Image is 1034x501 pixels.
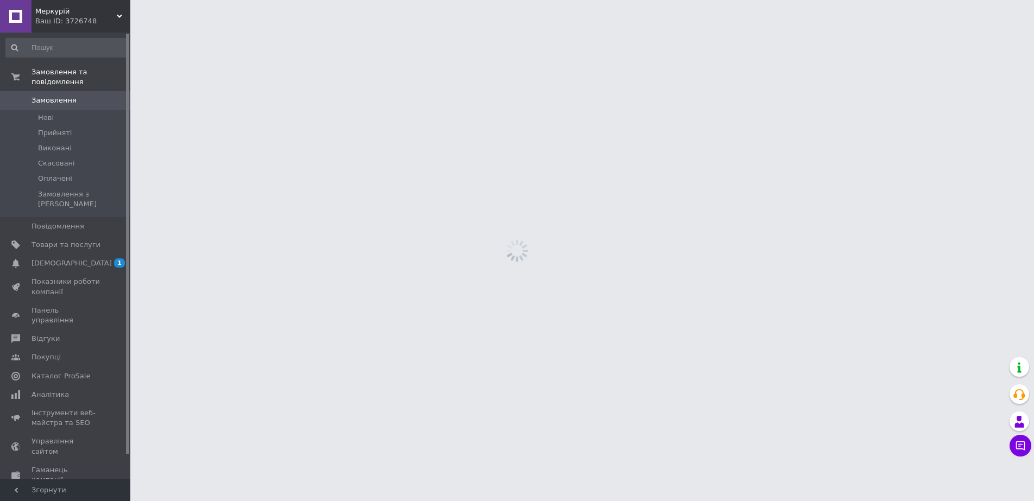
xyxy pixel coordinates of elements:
[38,174,72,183] span: Оплачені
[5,38,128,58] input: Пошук
[38,143,72,153] span: Виконані
[31,96,77,105] span: Замовлення
[31,221,84,231] span: Повідомлення
[31,390,69,399] span: Аналітика
[31,258,112,268] span: [DEMOGRAPHIC_DATA]
[31,371,90,381] span: Каталог ProSale
[38,158,75,168] span: Скасовані
[38,113,54,123] span: Нові
[31,334,60,344] span: Відгуки
[1010,435,1031,456] button: Чат з покупцем
[31,465,100,485] span: Гаманець компанії
[31,240,100,250] span: Товари та послуги
[35,16,130,26] div: Ваш ID: 3726748
[114,258,125,268] span: 1
[38,189,127,209] span: Замовлення з [PERSON_NAME]
[31,408,100,428] span: Інструменти веб-майстра та SEO
[38,128,72,138] span: Прийняті
[31,436,100,456] span: Управління сайтом
[35,7,117,16] span: Меркурій
[31,306,100,325] span: Панель управління
[31,67,130,87] span: Замовлення та повідомлення
[31,352,61,362] span: Покупці
[31,277,100,296] span: Показники роботи компанії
